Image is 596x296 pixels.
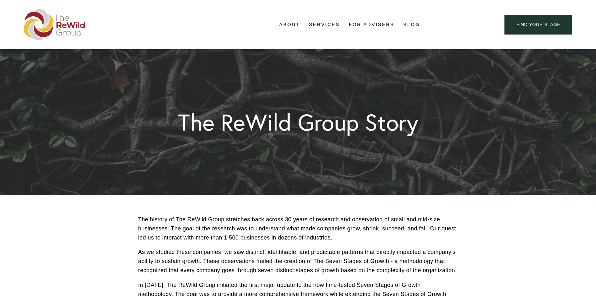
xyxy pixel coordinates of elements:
p: As we studied these companies, we saw distinct, identifiable, and predictable patterns that direc... [138,248,458,275]
a: For Advisers [349,20,394,30]
a: Blog [403,20,420,30]
a: folder dropdown [309,20,340,30]
span: About [279,20,300,29]
a: folder dropdown [279,20,300,30]
a: find your stage [504,15,572,35]
p: The history of The ReWild Group stretches back across 30 years of research and observation of sma... [138,215,458,242]
img: The ReWild Group [24,9,85,40]
h1: The ReWild Group Story [178,111,418,134]
span: Services [309,20,340,29]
